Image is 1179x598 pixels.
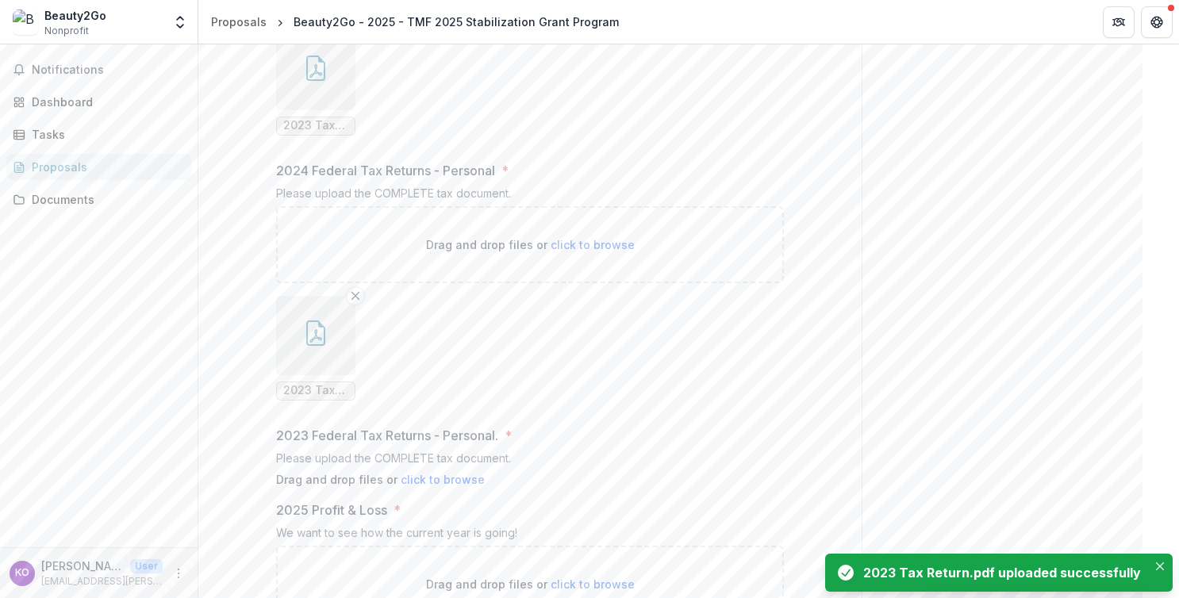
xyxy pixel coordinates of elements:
div: Proposals [211,13,267,30]
span: Nonprofit [44,24,89,38]
div: We want to see how the current year is going! [276,526,784,546]
a: Dashboard [6,89,191,115]
button: Open entity switcher [169,6,191,38]
a: Proposals [205,10,273,33]
button: Remove File [346,286,365,305]
div: Notifications-bottom-right [819,547,1179,598]
div: Remove File2023 Tax Return.pdf [276,31,355,136]
span: 2023 Tax Return.pdf [283,384,348,397]
p: 2024 Federal Tax Returns - Personal [276,161,495,180]
button: Partners [1103,6,1135,38]
p: [EMAIL_ADDRESS][PERSON_NAME][DOMAIN_NAME] [41,574,163,588]
nav: breadcrumb [205,10,625,33]
div: Tasks [32,126,179,143]
span: click to browse [551,577,635,591]
div: Please upload the COMPLETE tax document. [276,186,784,206]
div: Beauty2Go [44,7,106,24]
p: [PERSON_NAME] [41,558,124,574]
a: Documents [6,186,191,213]
button: Close [1150,557,1169,576]
div: Beauty2Go - 2025 - TMF 2025 Stabilization Grant Program [294,13,619,30]
p: Drag and drop files or [426,576,635,592]
p: User [130,559,163,573]
button: Get Help [1141,6,1173,38]
div: Documents [32,191,179,208]
a: Tasks [6,121,191,148]
span: click to browse [401,473,485,486]
p: 2025 Profit & Loss [276,500,387,519]
div: Ky O’Brien [15,568,29,578]
p: 2023 Federal Tax Returns - Personal. [276,426,498,445]
div: Please upload the COMPLETE tax document. [276,451,784,471]
button: More [169,564,188,583]
div: 2023 Tax Return.pdf uploaded successfully [863,563,1141,582]
a: Proposals [6,154,191,180]
span: Notifications [32,63,185,77]
p: Drag and drop files or [276,471,485,488]
button: Notifications [6,57,191,82]
div: Remove File2023 Tax Return.pdf [276,296,355,401]
span: 2023 Tax Return.pdf [283,119,348,132]
div: Dashboard [32,94,179,110]
p: Drag and drop files or [426,236,635,253]
img: Beauty2Go [13,10,38,35]
div: Proposals [32,159,179,175]
span: click to browse [551,238,635,251]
